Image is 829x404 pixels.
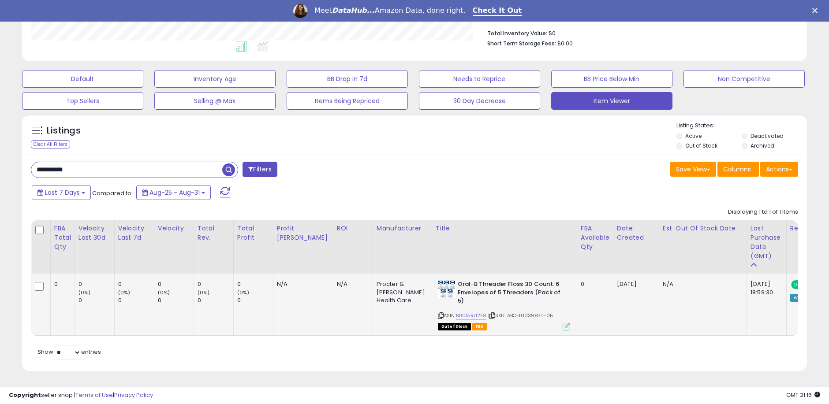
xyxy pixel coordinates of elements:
[473,6,522,16] a: Check It Out
[670,162,716,177] button: Save View
[790,224,825,233] div: Repricing
[118,289,131,296] small: (0%)
[237,224,269,242] div: Total Profit
[581,224,609,252] div: FBA Available Qty
[22,70,143,88] button: Default
[723,165,751,174] span: Columns
[472,323,487,330] span: FBA
[287,92,408,110] button: Items Being Repriced
[45,188,80,197] span: Last 7 Days
[237,297,273,304] div: 0
[717,162,759,177] button: Columns
[154,92,276,110] button: Selling @ Max
[47,125,81,137] h5: Listings
[32,185,91,200] button: Last 7 Days
[37,348,101,356] span: Show: entries
[617,224,655,242] div: Date Created
[438,280,456,298] img: 51LgpwT2FaL._SL40_.jpg
[581,280,606,288] div: 0
[118,224,150,242] div: Velocity Last 7d
[685,142,717,149] label: Out of Stock
[154,70,276,88] button: Inventory Age
[243,162,277,177] button: Filters
[617,280,652,288] div: [DATE]
[277,280,326,288] div: N/A
[78,224,111,242] div: Velocity Last 30d
[377,280,425,304] div: Procter & [PERSON_NAME] Health Care
[78,289,91,296] small: (0%)
[488,27,792,38] li: $0
[78,297,114,304] div: 0
[438,323,471,330] span: All listings that are currently out of stock and unavailable for purchase on Amazon
[9,391,41,399] strong: Copyright
[456,312,487,319] a: B00IARU2F8
[237,280,273,288] div: 0
[488,30,548,37] b: Total Inventory Value:
[136,185,211,200] button: Aug-25 - Aug-31
[31,140,70,148] div: Clear All Filters
[158,280,194,288] div: 0
[488,40,556,47] b: Short Term Storage Fees:
[54,224,71,252] div: FBA Total Qty
[663,224,743,233] div: Est. Out Of Stock Date
[728,208,798,216] div: Displaying 1 to 1 of 1 items
[9,391,153,400] div: seller snap | |
[812,8,821,13] div: Close
[685,132,702,140] label: Active
[760,162,798,177] button: Actions
[558,39,573,48] span: $0.00
[419,92,540,110] button: 30 Day Decrease
[114,391,153,399] a: Privacy Policy
[198,297,233,304] div: 0
[751,132,784,140] label: Deactivated
[751,142,774,149] label: Archived
[118,280,154,288] div: 0
[551,92,672,110] button: Item Viewer
[377,224,428,233] div: Manufacturer
[458,280,565,307] b: Oral-B Threader Floss 30 Count: 6 Envelopes of 5 Threaders (Pack of 5)
[332,6,375,15] i: DataHub...
[488,312,553,319] span: | SKU: ABC-10039874-05
[92,189,133,197] span: Compared to:
[790,294,822,302] div: Win BuyBox
[419,70,540,88] button: Needs to Reprice
[78,280,114,288] div: 0
[551,70,672,88] button: BB Price Below Min
[337,280,366,288] div: N/A
[792,281,803,289] span: ON
[287,70,408,88] button: BB Drop in 7d
[337,224,369,233] div: ROI
[293,4,307,18] img: Profile image for Georgie
[277,224,329,242] div: Profit [PERSON_NAME]
[149,188,200,197] span: Aug-25 - Aug-31
[751,280,780,296] div: [DATE] 18:59:30
[198,224,230,242] div: Total Rev.
[683,70,805,88] button: Non Competitive
[436,224,573,233] div: Title
[237,289,250,296] small: (0%)
[158,297,194,304] div: 0
[158,289,170,296] small: (0%)
[54,280,68,288] div: 0
[22,92,143,110] button: Top Sellers
[663,280,740,288] p: N/A
[786,391,820,399] span: 2025-09-8 21:16 GMT
[75,391,113,399] a: Terms of Use
[676,122,807,130] p: Listing States:
[158,224,190,233] div: Velocity
[198,289,210,296] small: (0%)
[438,280,570,329] div: ASIN:
[314,6,466,15] div: Meet Amazon Data, done right.
[198,280,233,288] div: 0
[118,297,154,304] div: 0
[751,224,783,261] div: Last Purchase Date (GMT)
